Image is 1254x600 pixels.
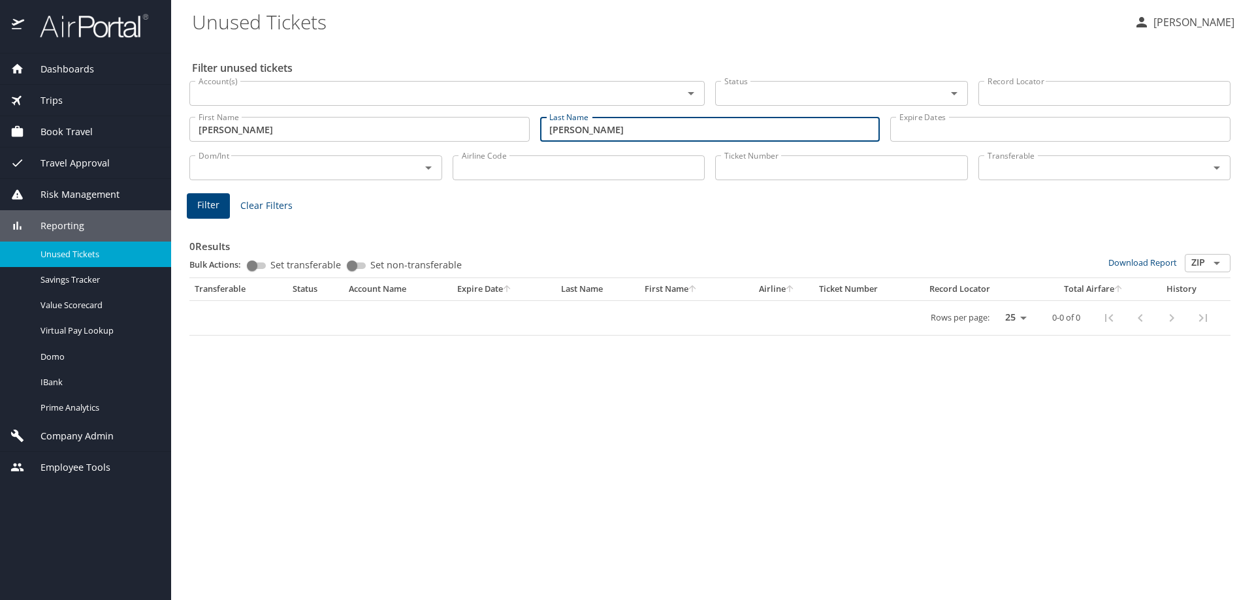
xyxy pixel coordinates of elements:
span: Reporting [24,219,84,233]
h2: Filter unused tickets [192,57,1233,78]
span: Domo [40,351,155,363]
span: Clear Filters [240,198,293,214]
button: [PERSON_NAME] [1129,10,1240,34]
span: Prime Analytics [40,402,155,414]
span: Trips [24,93,63,108]
p: Bulk Actions: [189,259,251,270]
h1: Unused Tickets [192,1,1123,42]
th: First Name [639,278,741,300]
span: Value Scorecard [40,299,155,311]
span: Set non-transferable [370,261,462,270]
button: sort [1114,285,1123,294]
span: Book Travel [24,125,93,139]
span: Employee Tools [24,460,110,475]
span: IBank [40,376,155,388]
th: Expire Date [452,278,556,300]
table: custom pagination table [189,278,1230,336]
th: Total Airfare [1038,278,1149,300]
button: Filter [187,193,230,219]
span: Travel Approval [24,156,110,170]
span: Virtual Pay Lookup [40,324,155,337]
p: [PERSON_NAME] [1149,14,1234,30]
th: History [1149,278,1214,300]
button: Open [419,159,438,177]
button: sort [503,285,512,294]
button: sort [786,285,795,294]
button: Open [682,84,700,103]
span: Unused Tickets [40,248,155,261]
th: Airline [740,278,814,300]
img: airportal-logo.png [25,13,148,39]
span: Set transferable [270,261,341,270]
h3: 0 Results [189,231,1230,254]
p: 0-0 of 0 [1052,313,1080,322]
th: Record Locator [924,278,1038,300]
div: Transferable [195,283,282,295]
img: icon-airportal.png [12,13,25,39]
th: Last Name [556,278,639,300]
span: Filter [197,197,219,213]
button: Clear Filters [235,194,298,218]
span: Dashboards [24,62,94,76]
th: Status [287,278,344,300]
button: Open [1208,254,1226,272]
p: Rows per page: [931,313,989,322]
span: Risk Management [24,187,120,202]
th: Ticket Number [814,278,924,300]
button: Open [945,84,963,103]
th: Account Name [344,278,452,300]
span: Savings Tracker [40,274,155,286]
button: sort [688,285,698,294]
button: Open [1208,159,1226,177]
select: rows per page [995,308,1031,328]
a: Download Report [1108,257,1177,268]
span: Company Admin [24,429,114,443]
